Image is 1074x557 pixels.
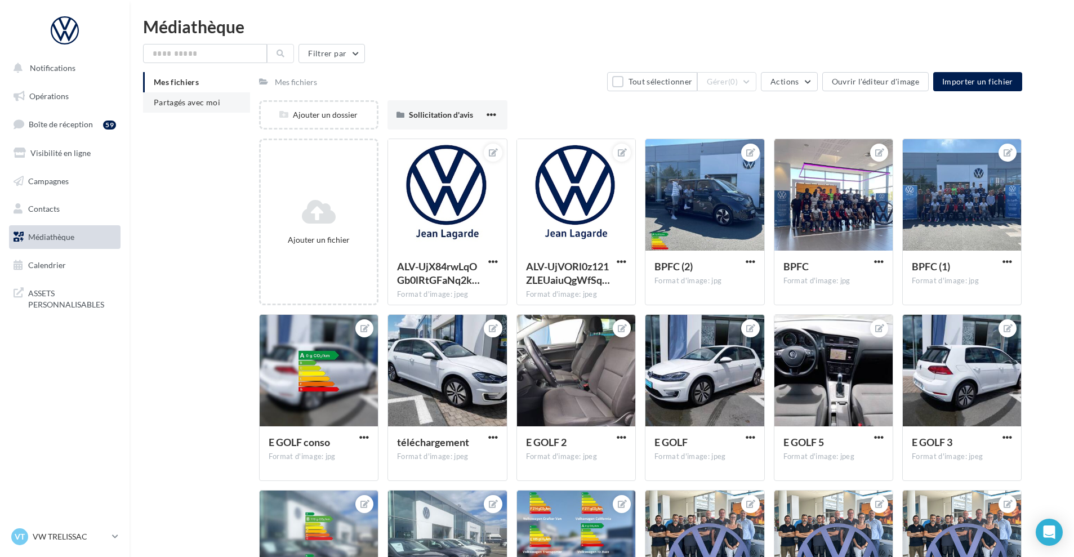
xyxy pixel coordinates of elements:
[29,119,93,129] span: Boîte de réception
[397,260,480,286] span: ALV-UjX84rwLqOGb0lRtGFaNq2khBlriLkv9Cfedx2s6YjomB1ADwzIV
[269,436,330,448] span: E GOLF conso
[783,452,884,462] div: Format d'image: jpeg
[607,72,697,91] button: Tout sélectionner
[654,260,693,273] span: BPFC (2)
[761,72,817,91] button: Actions
[770,77,799,86] span: Actions
[28,260,66,270] span: Calendrier
[275,77,317,88] div: Mes fichiers
[942,77,1013,86] span: Importer un fichier
[7,197,123,221] a: Contacts
[15,531,25,542] span: VT
[261,109,377,121] div: Ajouter un dossier
[728,77,738,86] span: (0)
[298,44,365,63] button: Filtrer par
[783,260,809,273] span: BPFC
[912,260,950,273] span: BPFC (1)
[7,56,118,80] button: Notifications
[783,436,824,448] span: E GOLF 5
[783,276,884,286] div: Format d'image: jpg
[409,110,473,119] span: Sollicitation d'avis
[526,436,567,448] span: E GOLF 2
[526,260,610,286] span: ALV-UjVORl0z121ZLEUaiuQgWfSqlmt9IPIco1P1PbdW3haeX0uQ9cb5
[526,289,626,300] div: Format d'image: jpeg
[7,225,123,249] a: Médiathèque
[397,452,497,462] div: Format d'image: jpeg
[7,84,123,108] a: Opérations
[28,232,74,242] span: Médiathèque
[7,170,123,193] a: Campagnes
[269,452,369,462] div: Format d'image: jpg
[7,281,123,314] a: ASSETS PERSONNALISABLES
[33,531,108,542] p: VW TRELISSAC
[143,18,1060,35] div: Médiathèque
[912,276,1012,286] div: Format d'image: jpg
[103,121,116,130] div: 59
[7,141,123,165] a: Visibilité en ligne
[29,91,69,101] span: Opérations
[265,234,372,246] div: Ajouter un fichier
[154,77,199,87] span: Mes fichiers
[30,148,91,158] span: Visibilité en ligne
[654,436,688,448] span: E GOLF
[28,204,60,213] span: Contacts
[397,436,469,448] span: téléchargement
[397,289,497,300] div: Format d'image: jpeg
[697,72,756,91] button: Gérer(0)
[154,97,220,107] span: Partagés avec moi
[526,452,626,462] div: Format d'image: jpeg
[28,286,116,310] span: ASSETS PERSONNALISABLES
[7,112,123,136] a: Boîte de réception59
[7,253,123,277] a: Calendrier
[28,176,69,185] span: Campagnes
[1036,519,1063,546] div: Open Intercom Messenger
[912,436,952,448] span: E GOLF 3
[654,276,755,286] div: Format d'image: jpg
[822,72,929,91] button: Ouvrir l'éditeur d'image
[933,72,1022,91] button: Importer un fichier
[9,526,121,547] a: VT VW TRELISSAC
[912,452,1012,462] div: Format d'image: jpeg
[654,452,755,462] div: Format d'image: jpeg
[30,63,75,73] span: Notifications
